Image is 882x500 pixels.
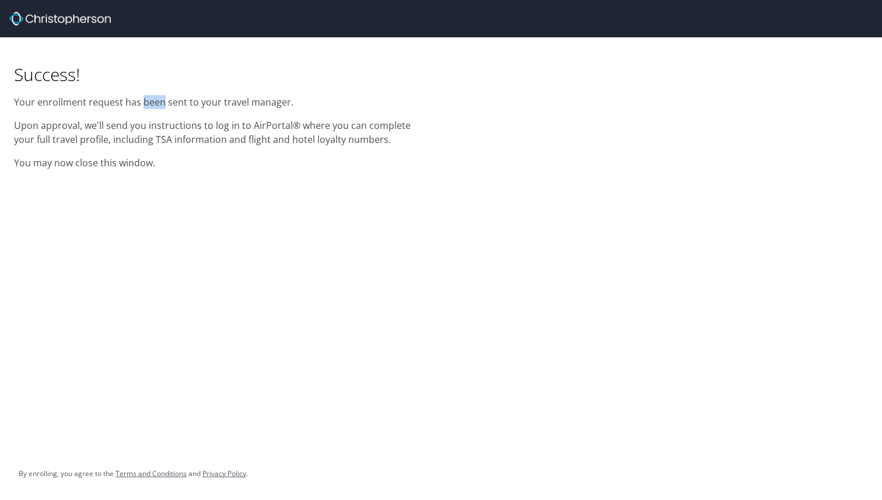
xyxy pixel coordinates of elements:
[9,12,111,26] img: cbt logo
[14,95,427,109] p: Your enrollment request has been sent to your travel manager.
[14,63,427,86] h1: Success!
[14,118,427,146] p: Upon approval, we'll send you instructions to log in to AirPortal® where you can complete your fu...
[202,468,246,478] a: Privacy Policy
[19,459,248,488] div: By enrolling, you agree to the and .
[14,156,427,170] p: You may now close this window.
[116,468,187,478] a: Terms and Conditions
